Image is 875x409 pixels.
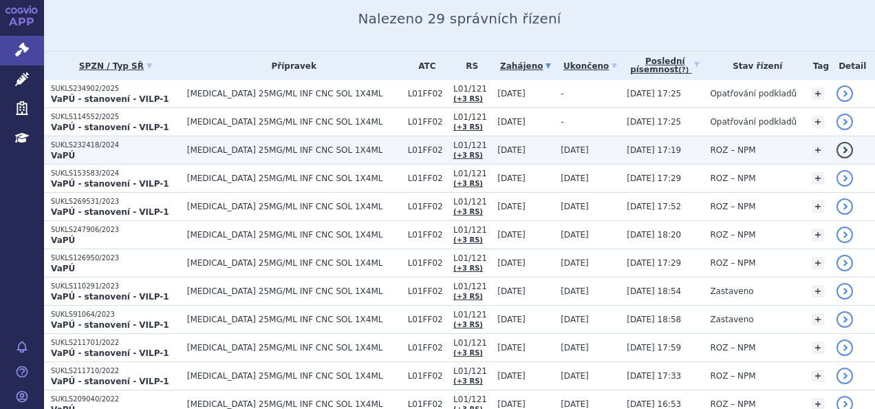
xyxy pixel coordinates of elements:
abbr: (?) [678,66,689,74]
a: detail [836,368,853,384]
strong: VaPÚ [51,235,75,245]
span: [MEDICAL_DATA] 25MG/ML INF CNC SOL 1X4ML [187,286,401,296]
span: [DATE] [561,174,589,183]
span: L01FF02 [408,89,446,98]
a: detail [836,198,853,215]
p: SUKLS269531/2023 [51,197,180,207]
span: [DATE] [497,315,526,324]
span: [DATE] 17:19 [627,145,681,155]
span: L01/121 [453,310,490,319]
span: Zastaveno [710,286,753,296]
a: + [812,370,824,382]
span: [MEDICAL_DATA] 25MG/ML INF CNC SOL 1X4ML [187,230,401,240]
p: SUKLS114552/2025 [51,112,180,122]
a: + [812,229,824,241]
span: [MEDICAL_DATA] 25MG/ML INF CNC SOL 1X4ML [187,258,401,268]
span: [MEDICAL_DATA] 25MG/ML INF CNC SOL 1X4ML [187,399,401,409]
a: detail [836,311,853,328]
a: SPZN / Typ SŘ [51,56,180,76]
span: ROZ – NPM [710,371,755,381]
span: [MEDICAL_DATA] 25MG/ML INF CNC SOL 1X4ML [187,174,401,183]
span: L01/121 [453,169,490,178]
p: SUKLS153583/2024 [51,169,180,178]
span: [DATE] [561,202,589,211]
span: L01/121 [453,253,490,263]
a: + [812,87,824,100]
span: [DATE] [497,343,526,353]
span: - [561,117,563,127]
span: L01/121 [453,366,490,376]
a: Zahájeno [497,56,554,76]
a: (+3 RS) [453,208,483,216]
span: Opatřování podkladů [710,89,797,98]
span: [DATE] 17:25 [627,117,681,127]
span: ROZ – NPM [710,230,755,240]
a: (+3 RS) [453,236,483,244]
a: detail [836,255,853,271]
a: detail [836,114,853,130]
strong: VaPÚ - stanovení - VILP-1 [51,179,169,189]
span: [DATE] [497,371,526,381]
a: + [812,172,824,185]
p: SUKLS247906/2023 [51,225,180,235]
span: [DATE] 17:29 [627,174,681,183]
a: detail [836,85,853,102]
span: L01/121 [453,282,490,291]
span: L01FF02 [408,315,446,324]
span: [DATE] [561,145,589,155]
strong: VaPÚ - stanovení - VILP-1 [51,94,169,104]
p: SUKLS232418/2024 [51,140,180,150]
span: [DATE] 17:29 [627,258,681,268]
span: ROZ – NPM [710,145,755,155]
span: L01FF02 [408,174,446,183]
span: L01FF02 [408,399,446,409]
span: [DATE] [497,286,526,296]
strong: VaPÚ [51,151,75,160]
span: L01FF02 [408,230,446,240]
a: + [812,116,824,128]
p: SUKLS211710/2022 [51,366,180,376]
span: Nalezeno 29 správních řízení [358,10,561,27]
span: ROZ – NPM [710,174,755,183]
span: [DATE] [561,343,589,353]
a: Poslednípísemnost(?) [627,52,703,80]
a: detail [836,227,853,243]
span: [DATE] 17:59 [627,343,681,353]
span: [MEDICAL_DATA] 25MG/ML INF CNC SOL 1X4ML [187,145,401,155]
span: L01FF02 [408,145,446,155]
th: Detail [830,52,875,80]
strong: VaPÚ - stanovení - VILP-1 [51,207,169,217]
a: + [812,200,824,213]
a: + [812,285,824,297]
span: [DATE] 17:25 [627,89,681,98]
a: (+3 RS) [453,180,483,187]
a: detail [836,339,853,356]
p: SUKLS209040/2022 [51,395,180,404]
a: (+3 RS) [453,95,483,103]
span: [DATE] 18:58 [627,315,681,324]
a: detail [836,170,853,187]
span: [DATE] [497,202,526,211]
span: [DATE] [497,145,526,155]
span: L01FF02 [408,117,446,127]
span: [MEDICAL_DATA] 25MG/ML INF CNC SOL 1X4ML [187,371,401,381]
a: (+3 RS) [453,264,483,272]
strong: VaPÚ - stanovení - VILP-1 [51,377,169,386]
th: Přípravek [180,52,401,80]
th: Stav řízení [703,52,805,80]
span: ROZ – NPM [710,202,755,211]
span: Opatřování podkladů [710,117,797,127]
strong: VaPÚ - stanovení - VILP-1 [51,320,169,330]
strong: VaPÚ [51,264,75,273]
span: [DATE] [497,230,526,240]
span: [MEDICAL_DATA] 25MG/ML INF CNC SOL 1X4ML [187,315,401,324]
a: (+3 RS) [453,123,483,131]
a: (+3 RS) [453,293,483,300]
a: Ukončeno [561,56,620,76]
span: [DATE] [497,89,526,98]
span: L01/121 [453,338,490,348]
a: (+3 RS) [453,321,483,328]
span: [DATE] [561,286,589,296]
th: ATC [401,52,446,80]
span: L01FF02 [408,258,446,268]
